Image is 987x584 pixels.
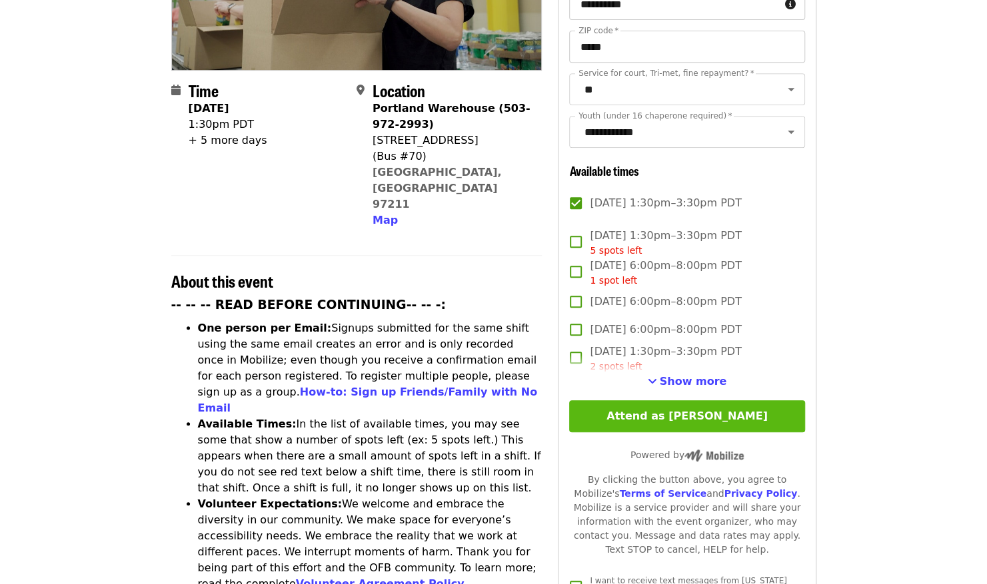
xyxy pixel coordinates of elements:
[171,84,181,97] i: calendar icon
[373,133,531,148] div: [STREET_ADDRESS]
[569,162,638,179] span: Available times
[198,386,538,414] a: How-to: Sign up Friends/Family with No Email
[373,148,531,164] div: (Bus #70)
[630,449,744,460] span: Powered by
[373,212,398,228] button: Map
[373,214,398,226] span: Map
[590,322,741,338] span: [DATE] 6:00pm–8:00pm PDT
[569,400,804,432] button: Attend as [PERSON_NAME]
[590,228,741,258] span: [DATE] 1:30pm–3:30pm PDT
[357,84,365,97] i: map-marker-alt icon
[189,79,219,102] span: Time
[684,449,744,461] img: Powered by Mobilize
[198,497,343,510] strong: Volunteer Expectations:
[578,112,732,120] label: Youth (under 16 chaperone required)
[782,80,800,99] button: Open
[590,361,642,372] span: 2 spots left
[373,79,425,102] span: Location
[569,473,804,557] div: By clicking the button above, you agree to Mobilize's and . Mobilize is a service provider and wi...
[189,133,267,148] div: + 5 more days
[619,488,706,499] a: Terms of Service
[782,123,800,141] button: Open
[189,102,229,115] strong: [DATE]
[198,322,332,334] strong: One person per Email:
[590,258,741,288] span: [DATE] 6:00pm–8:00pm PDT
[373,166,502,210] a: [GEOGRAPHIC_DATA], [GEOGRAPHIC_DATA] 97211
[373,102,530,131] strong: Portland Warehouse (503-972-2993)
[648,374,727,390] button: See more timeslots
[660,375,727,388] span: Show more
[189,117,267,133] div: 1:30pm PDT
[578,27,618,35] label: ZIP code
[198,320,542,416] li: Signups submitted for the same shift using the same email creates an error and is only recorded o...
[590,195,741,211] span: [DATE] 1:30pm–3:30pm PDT
[569,31,804,63] input: ZIP code
[590,245,642,256] span: 5 spots left
[590,344,741,374] span: [DATE] 1:30pm–3:30pm PDT
[171,269,273,292] span: About this event
[198,416,542,496] li: In the list of available times, you may see some that show a number of spots left (ex: 5 spots le...
[171,298,446,312] strong: -- -- -- READ BEFORE CONTINUING-- -- -:
[590,275,637,286] span: 1 spot left
[724,488,797,499] a: Privacy Policy
[590,294,741,310] span: [DATE] 6:00pm–8:00pm PDT
[198,418,297,430] strong: Available Times:
[578,69,754,77] label: Service for court, Tri-met, fine repayment?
